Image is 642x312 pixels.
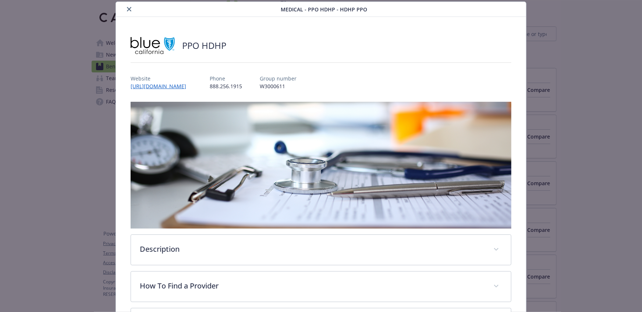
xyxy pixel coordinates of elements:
[131,272,511,302] div: How To Find a Provider
[131,35,175,57] img: Blue Shield of California
[260,75,297,82] p: Group number
[210,75,242,82] p: Phone
[125,5,134,14] button: close
[140,244,485,255] p: Description
[131,235,511,265] div: Description
[131,102,511,229] img: banner
[131,75,192,82] p: Website
[281,6,367,13] span: Medical - PPO HDHP - HDHP PPO
[182,39,226,52] h2: PPO HDHP
[210,82,242,90] p: 888.256.1915
[131,83,192,90] a: [URL][DOMAIN_NAME]
[260,82,297,90] p: W3000611
[140,280,485,291] p: How To Find a Provider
